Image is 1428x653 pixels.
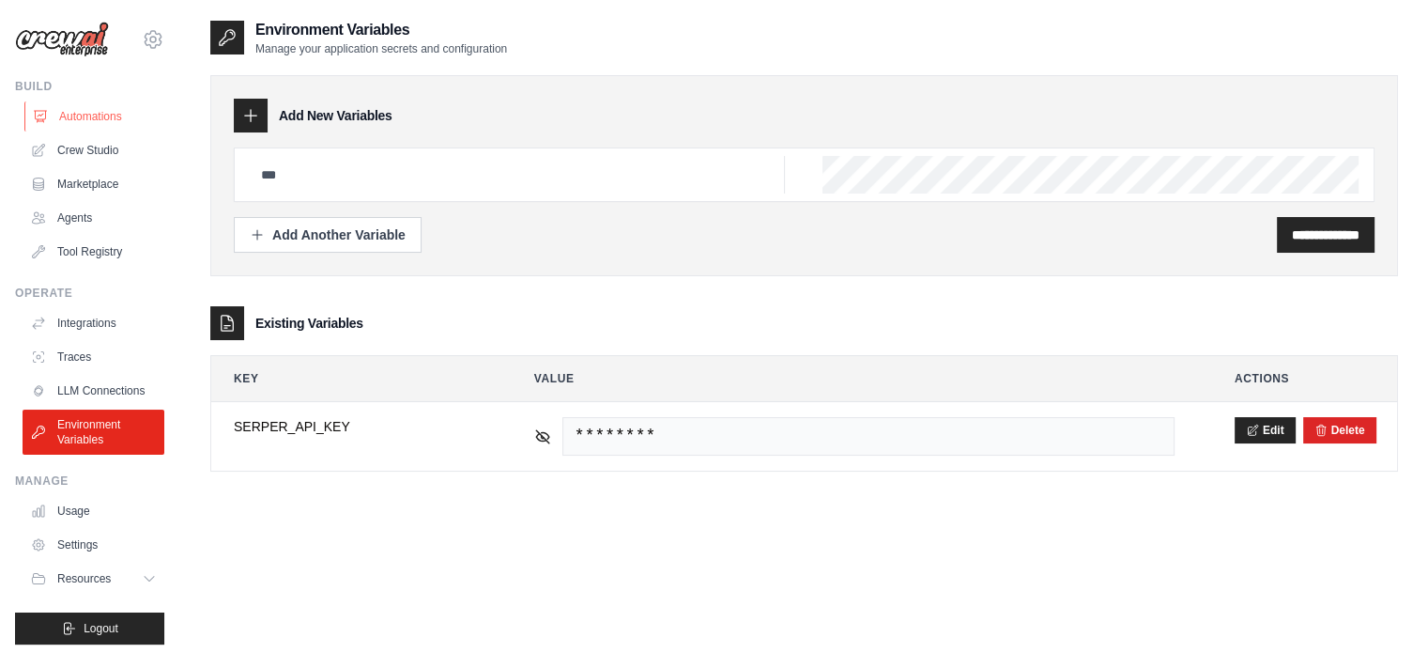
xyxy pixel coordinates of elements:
[15,286,164,301] div: Operate
[23,410,164,455] a: Environment Variables
[23,135,164,165] a: Crew Studio
[23,237,164,267] a: Tool Registry
[15,613,164,645] button: Logout
[211,356,497,401] th: Key
[234,417,474,436] span: SERPER_API_KEY
[1212,356,1397,401] th: Actions
[23,530,164,560] a: Settings
[57,571,111,586] span: Resources
[250,225,406,244] div: Add Another Variable
[255,19,507,41] h2: Environment Variables
[84,621,118,636] span: Logout
[255,314,363,333] h3: Existing Variables
[512,356,1197,401] th: Value
[23,496,164,526] a: Usage
[15,22,109,57] img: Logo
[255,41,507,56] p: Manage your application secrets and configuration
[234,217,422,253] button: Add Another Variable
[1314,423,1365,438] button: Delete
[23,169,164,199] a: Marketplace
[1235,417,1296,443] button: Edit
[23,203,164,233] a: Agents
[23,308,164,338] a: Integrations
[15,79,164,94] div: Build
[23,564,164,594] button: Resources
[15,474,164,489] div: Manage
[23,376,164,406] a: LLM Connections
[24,101,166,132] a: Automations
[279,106,392,125] h3: Add New Variables
[23,342,164,372] a: Traces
